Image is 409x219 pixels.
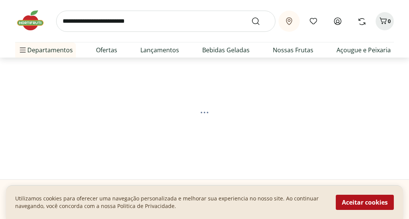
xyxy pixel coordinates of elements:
a: Ofertas [96,45,117,55]
a: Açougue e Peixaria [337,45,391,55]
button: Aceitar cookies [336,195,394,210]
p: Utilizamos cookies para oferecer uma navegação personalizada e melhorar sua experiencia no nosso ... [15,195,327,210]
span: 0 [388,17,391,25]
a: Bebidas Geladas [202,45,250,55]
a: Lançamentos [140,45,179,55]
img: Hortifruti [15,9,53,32]
input: search [56,11,275,32]
a: Nossas Frutas [273,45,313,55]
button: Carrinho [376,12,394,30]
button: Submit Search [251,17,269,26]
span: Departamentos [18,41,73,59]
button: Menu [18,41,27,59]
